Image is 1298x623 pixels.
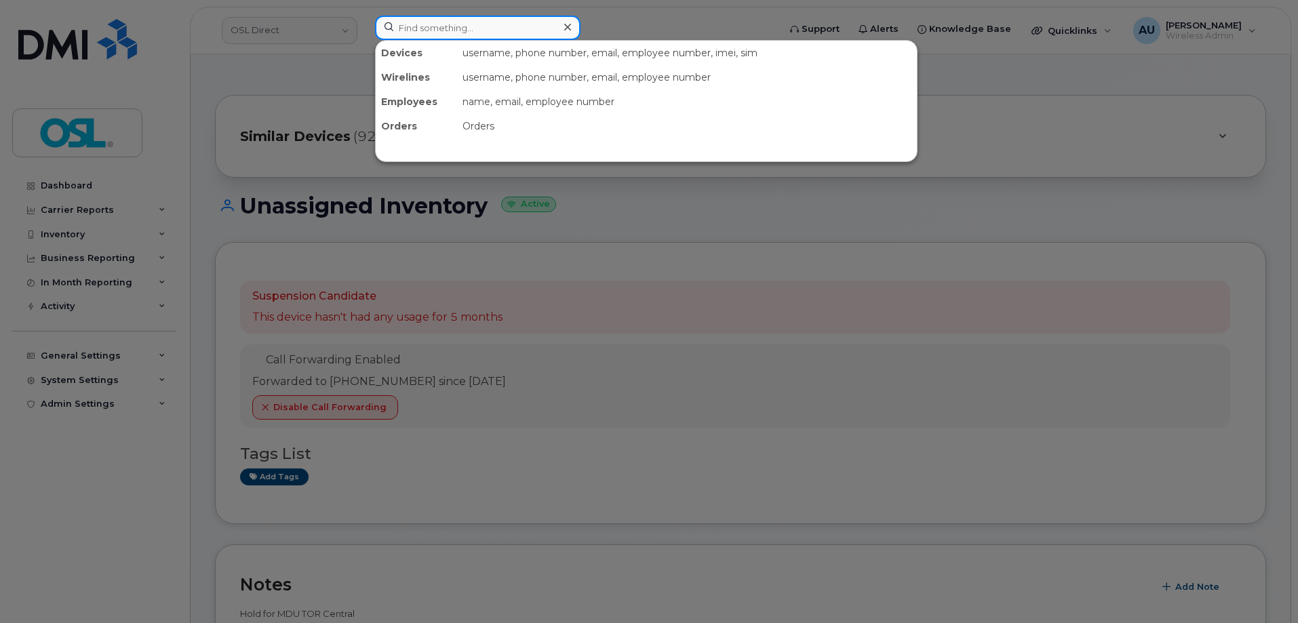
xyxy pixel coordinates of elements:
div: Devices [376,41,457,65]
div: Wirelines [376,65,457,89]
div: username, phone number, email, employee number [457,65,917,89]
div: name, email, employee number [457,89,917,114]
div: username, phone number, email, employee number, imei, sim [457,41,917,65]
div: Orders [376,114,457,138]
div: Employees [376,89,457,114]
div: Orders [457,114,917,138]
